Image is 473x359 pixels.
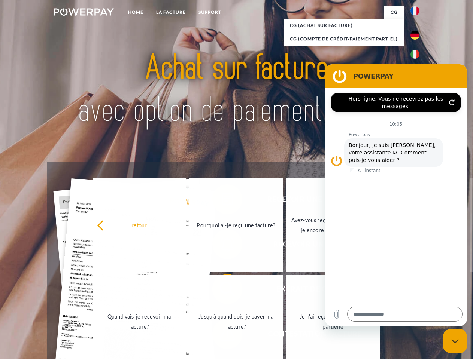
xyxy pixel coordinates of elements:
[410,50,419,59] img: it
[291,215,375,235] div: Avez-vous reçu mes paiements, ai-je encore un solde ouvert?
[443,329,467,353] iframe: Bouton de lancement de la fenêtre de messagerie, conversation en cours
[54,8,114,16] img: logo-powerpay-white.svg
[325,64,467,326] iframe: Fenêtre de messagerie
[291,312,375,332] div: Je n'ai reçu qu'une livraison partielle
[122,6,150,19] a: Home
[384,6,404,19] a: CG
[97,220,181,230] div: retour
[97,312,181,332] div: Quand vais-je recevoir ma facture?
[286,178,380,272] a: Avez-vous reçu mes paiements, ai-je encore un solde ouvert?
[150,6,192,19] a: LA FACTURE
[410,31,419,40] img: de
[284,32,404,46] a: CG (Compte de crédit/paiement partiel)
[410,6,419,15] img: fr
[72,36,401,143] img: title-powerpay_fr.svg
[194,312,278,332] div: Jusqu'à quand dois-je payer ma facture?
[192,6,228,19] a: Support
[284,19,404,32] a: CG (achat sur facture)
[194,220,278,230] div: Pourquoi ai-je reçu une facture?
